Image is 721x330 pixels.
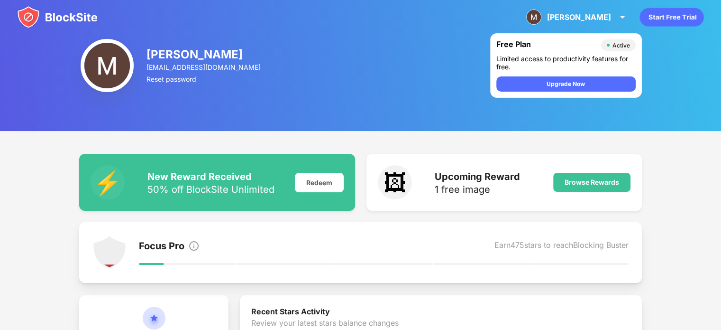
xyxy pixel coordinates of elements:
img: ACg8ocLH0uOh7Gl64wbFIFoDAUV-CURuxoF9iArM9OJcuTYW2tpRAA=s96-c [81,39,134,92]
div: Upgrade Now [547,79,585,89]
div: Reset password [146,75,262,83]
div: 50% off BlockSite Unlimited [147,185,274,194]
div: Upcoming Reward [435,171,520,182]
div: ⚡️ [91,165,125,199]
div: Focus Pro [139,240,184,254]
div: 1 free image [435,185,520,194]
div: [PERSON_NAME] [146,47,262,61]
div: New Reward Received [147,171,274,182]
div: animation [639,8,704,27]
div: 🖼 [378,165,412,199]
div: Recent Stars Activity [251,307,630,318]
div: Browse Rewards [565,179,619,186]
div: Free Plan [496,39,596,51]
img: ACg8ocLH0uOh7Gl64wbFIFoDAUV-CURuxoF9iArM9OJcuTYW2tpRAA=s96-c [526,9,541,25]
img: info.svg [188,240,200,252]
div: Active [612,42,630,49]
div: [PERSON_NAME] [547,12,611,22]
div: Earn 475 stars to reach Blocking Buster [494,240,629,254]
img: blocksite-icon.svg [17,6,98,28]
div: Limited access to productivity features for free. [496,55,636,71]
div: [EMAIL_ADDRESS][DOMAIN_NAME] [146,63,262,71]
img: points-level-1.svg [92,236,127,270]
div: Redeem [295,173,344,192]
